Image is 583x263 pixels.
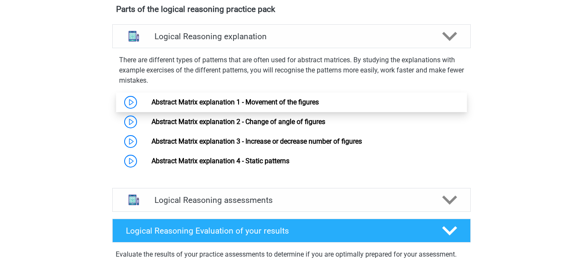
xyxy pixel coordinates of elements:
[109,24,474,48] a: explanations Logical Reasoning explanation
[123,25,145,47] img: logical reasoning explanations
[154,32,429,41] h4: Logical Reasoning explanation
[152,157,289,165] a: Abstract Matrix explanation 4 - Static patterns
[152,98,319,106] a: Abstract Matrix explanation 1 - Movement of the figures
[123,189,145,211] img: logical reasoning assessments
[154,195,429,205] h4: Logical Reasoning assessments
[116,4,467,14] h4: Parts of the logical reasoning practice pack
[126,226,429,236] h4: Logical Reasoning Evaluation of your results
[119,55,464,86] p: There are different types of patterns that are often used for abstract matrices. By studying the ...
[109,219,474,243] a: Logical Reasoning Evaluation of your results
[116,249,467,260] p: Evaluate the results of your practice assessments to determine if you are optimally prepared for ...
[152,137,362,145] a: Abstract Matrix explanation 3 - Increase or decrease number of figures
[109,188,474,212] a: assessments Logical Reasoning assessments
[152,118,325,126] a: Abstract Matrix explanation 2 - Change of angle of figures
